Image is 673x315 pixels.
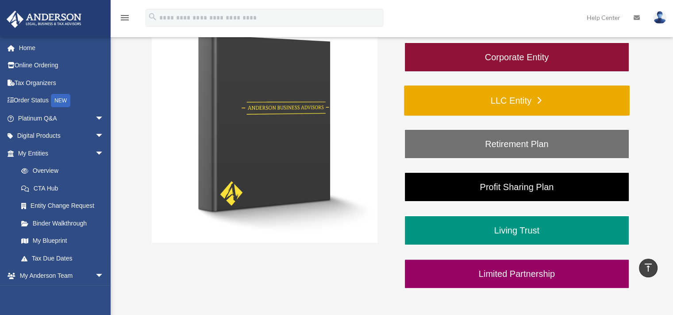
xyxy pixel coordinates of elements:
[12,197,117,215] a: Entity Change Request
[95,109,113,128] span: arrow_drop_down
[12,214,113,232] a: Binder Walkthrough
[6,267,117,285] a: My Anderson Teamarrow_drop_down
[119,16,130,23] a: menu
[6,39,117,57] a: Home
[643,262,654,273] i: vertical_align_top
[12,162,117,180] a: Overview
[95,284,113,303] span: arrow_drop_down
[12,232,117,250] a: My Blueprint
[404,86,630,116] a: LLC Entity
[6,127,117,145] a: Digital Productsarrow_drop_down
[404,172,630,202] a: Profit Sharing Plan
[6,92,117,110] a: Order StatusNEW
[6,57,117,74] a: Online Ordering
[6,284,117,302] a: My Documentsarrow_drop_down
[12,249,117,267] a: Tax Due Dates
[51,94,70,107] div: NEW
[148,12,158,22] i: search
[4,11,84,28] img: Anderson Advisors Platinum Portal
[6,109,117,127] a: Platinum Q&Aarrow_drop_down
[95,267,113,285] span: arrow_drop_down
[653,11,666,24] img: User Pic
[95,144,113,163] span: arrow_drop_down
[6,144,117,162] a: My Entitiesarrow_drop_down
[12,179,117,197] a: CTA Hub
[404,215,630,245] a: Living Trust
[639,259,658,277] a: vertical_align_top
[6,74,117,92] a: Tax Organizers
[95,127,113,145] span: arrow_drop_down
[119,12,130,23] i: menu
[404,259,630,289] a: Limited Partnership
[404,129,630,159] a: Retirement Plan
[404,42,630,72] a: Corporate Entity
